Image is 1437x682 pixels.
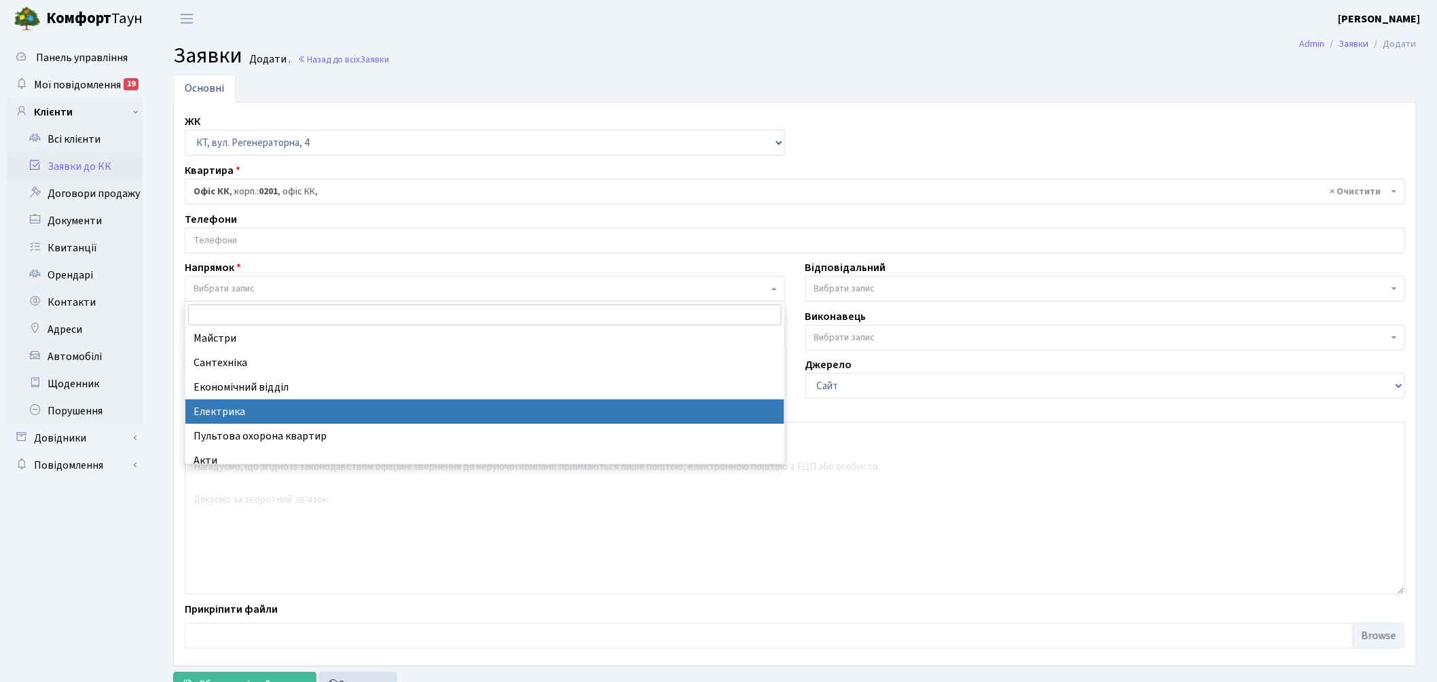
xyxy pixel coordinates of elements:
span: Вибрати запис [814,282,875,295]
a: Admin [1300,37,1325,51]
a: Автомобілі [7,343,143,370]
label: Телефони [185,211,237,228]
a: Панель управління [7,44,143,71]
span: Заявки [173,40,242,71]
li: Акти [185,448,784,473]
li: Електрика [185,399,784,424]
a: Клієнти [7,98,143,126]
a: Назад до всіхЗаявки [297,53,389,66]
span: <b>Офіс КК</b>, корп.: <b>0201</b>, офіс КК, [185,179,1405,204]
a: [PERSON_NAME] [1339,11,1421,27]
span: Вибрати запис [814,331,875,344]
img: logo.png [14,5,41,33]
li: Додати [1369,37,1417,52]
a: Заявки до КК [7,153,143,180]
label: Джерело [805,357,852,373]
a: Довідники [7,425,143,452]
nav: breadcrumb [1279,30,1437,58]
a: Всі клієнти [7,126,143,153]
label: Відповідальний [805,259,886,276]
span: Таун [46,7,143,31]
div: 19 [124,78,139,90]
a: Орендарі [7,262,143,289]
button: Переключити навігацію [170,7,204,30]
a: Адреси [7,316,143,343]
label: Прикріпити файли [185,601,278,617]
b: 0201 [259,185,278,198]
span: <b>Офіс КК</b>, корп.: <b>0201</b>, офіс КК, [194,185,1388,198]
label: ЖК [185,113,200,130]
span: Мої повідомлення [34,77,121,92]
span: Видалити всі елементи [1330,185,1381,198]
label: Виконавець [805,308,867,325]
b: [PERSON_NAME] [1339,12,1421,26]
input: Телефони [185,228,1404,253]
li: Майстри [185,326,784,351]
label: Квартира [185,162,240,179]
a: Щоденник [7,370,143,397]
span: Заявки [360,53,389,66]
li: Сантехніка [185,351,784,375]
label: Напрямок [185,259,241,276]
span: Вибрати запис [194,282,255,295]
li: Пультова охорона квартир [185,424,784,448]
li: Економічний відділ [185,375,784,399]
a: Контакти [7,289,143,316]
a: Заявки [1339,37,1369,51]
b: Офіс КК [194,185,230,198]
a: Повідомлення [7,452,143,479]
a: Порушення [7,397,143,425]
a: Мої повідомлення19 [7,71,143,98]
a: Договори продажу [7,180,143,207]
small: Додати . [247,53,291,66]
a: Основні [173,74,236,103]
span: Панель управління [36,50,128,65]
a: Квитанції [7,234,143,262]
a: Документи [7,207,143,234]
b: Комфорт [46,7,111,29]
